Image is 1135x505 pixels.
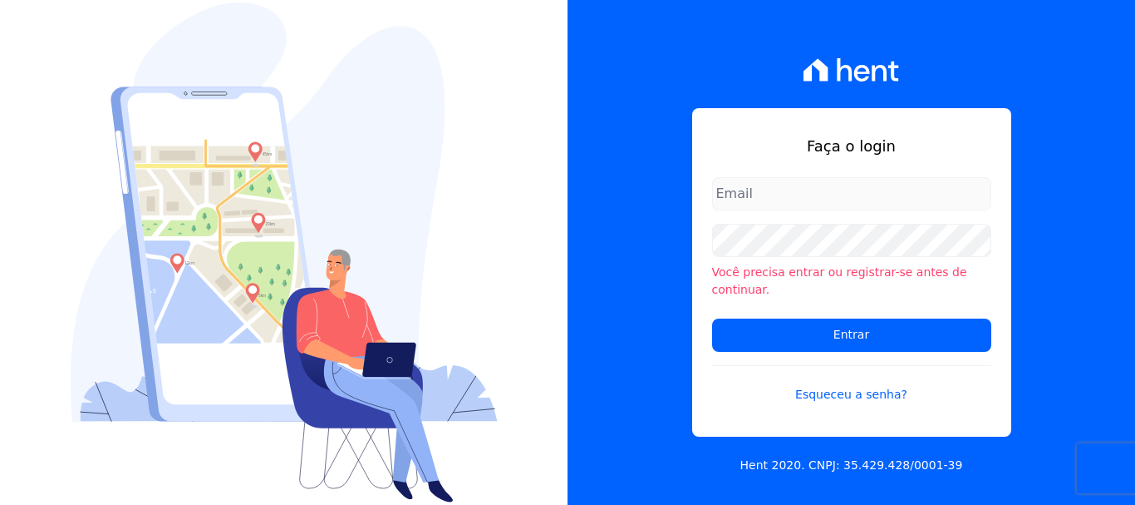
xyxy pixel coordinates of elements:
[712,135,991,157] h1: Faça o login
[740,457,963,474] p: Hent 2020. CNPJ: 35.429.428/0001-39
[71,2,498,503] img: Login
[712,365,991,404] a: Esqueceu a senha?
[712,177,991,210] input: Email
[712,319,991,352] input: Entrar
[712,264,991,299] li: Você precisa entrar ou registrar-se antes de continuar.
